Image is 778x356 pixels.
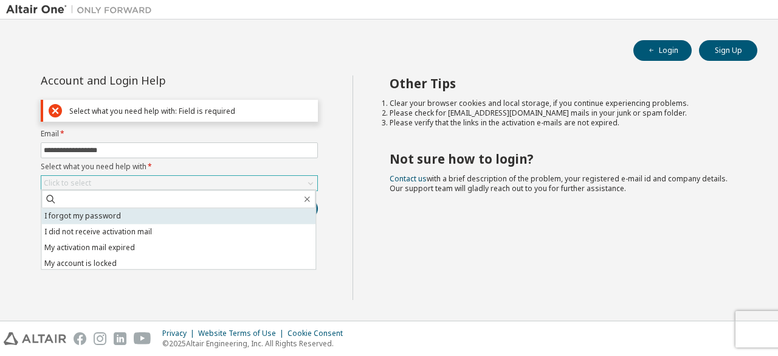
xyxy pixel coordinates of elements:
li: I forgot my password [41,208,315,224]
img: instagram.svg [94,332,106,345]
span: with a brief description of the problem, your registered e-mail id and company details. Our suppo... [390,173,728,194]
h2: Other Tips [390,75,736,91]
div: Privacy [162,329,198,338]
div: Select what you need help with: Field is required [69,106,312,116]
p: © 2025 Altair Engineering, Inc. All Rights Reserved. [162,338,350,349]
img: facebook.svg [74,332,86,345]
img: linkedin.svg [114,332,126,345]
li: Please check for [EMAIL_ADDRESS][DOMAIN_NAME] mails in your junk or spam folder. [390,108,736,118]
div: Account and Login Help [41,75,263,85]
label: Select what you need help with [41,162,318,172]
div: Cookie Consent [287,329,350,338]
button: Login [633,40,692,61]
li: Please verify that the links in the activation e-mails are not expired. [390,118,736,128]
a: Contact us [390,173,427,184]
div: Click to select [44,178,91,188]
img: youtube.svg [134,332,151,345]
label: Email [41,129,318,139]
img: altair_logo.svg [4,332,66,345]
h2: Not sure how to login? [390,151,736,167]
div: Website Terms of Use [198,329,287,338]
li: Clear your browser cookies and local storage, if you continue experiencing problems. [390,99,736,108]
img: Altair One [6,4,158,16]
button: Sign Up [699,40,757,61]
div: Click to select [41,176,317,190]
